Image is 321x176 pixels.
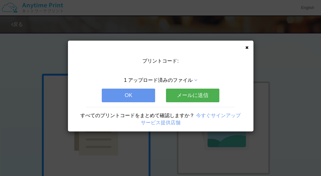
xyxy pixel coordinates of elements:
[102,89,155,102] button: OK
[141,120,181,125] a: サービス提供店舗
[196,113,241,118] a: 今すぐサインアップ
[142,58,178,64] span: プリントコード:
[124,77,193,83] span: 1 アップロード済みのファイル
[166,89,219,102] button: メールに送信
[80,113,194,118] span: すべてのプリントコードをまとめて確認しますか？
